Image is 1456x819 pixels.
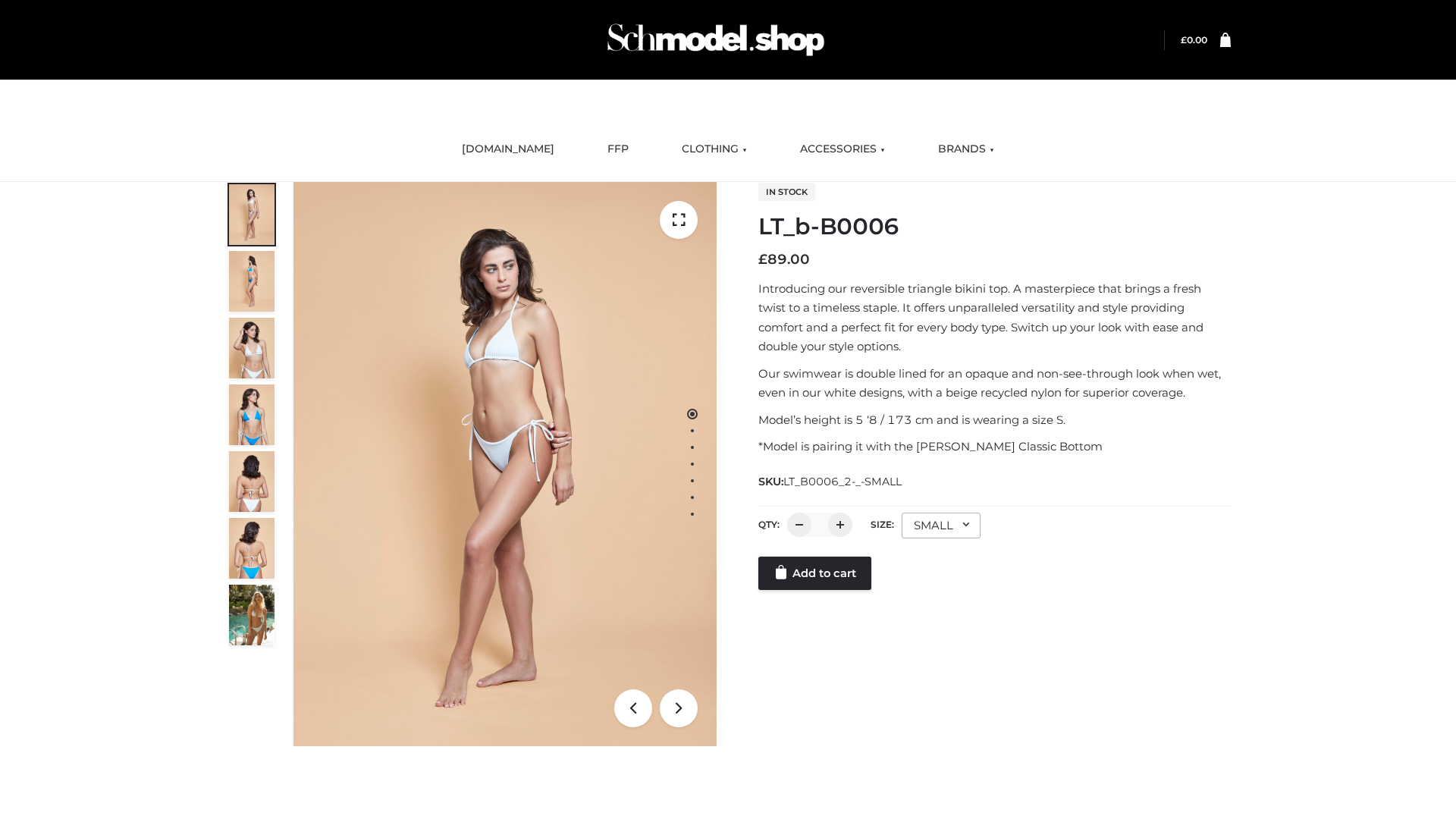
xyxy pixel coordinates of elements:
a: [DOMAIN_NAME] [450,133,566,166]
a: BRANDS [927,133,1006,166]
a: Add to cart [758,557,871,590]
span: £ [1181,34,1187,45]
img: ArielClassicBikiniTop_CloudNine_AzureSky_OW114ECO_3-scaled.jpg [229,318,275,378]
a: CLOTHING [670,133,758,166]
span: £ [758,251,767,268]
div: SMALL [902,513,981,538]
p: Model’s height is 5 ‘8 / 173 cm and is wearing a size S. [758,410,1231,430]
img: ArielClassicBikiniTop_CloudNine_AzureSky_OW114ECO_2-scaled.jpg [229,251,275,312]
span: SKU: [758,472,903,491]
label: QTY: [758,519,780,530]
p: Our swimwear is double lined for an opaque and non-see-through look when wet, even in our white d... [758,364,1231,403]
p: Introducing our reversible triangle bikini top. A masterpiece that brings a fresh twist to a time... [758,279,1231,356]
a: £0.00 [1181,34,1207,45]
a: ACCESSORIES [789,133,896,166]
img: ArielClassicBikiniTop_CloudNine_AzureSky_OW114ECO_8-scaled.jpg [229,518,275,579]
p: *Model is pairing it with the [PERSON_NAME] Classic Bottom [758,437,1231,457]
img: ArielClassicBikiniTop_CloudNine_AzureSky_OW114ECO_1-scaled.jpg [229,184,275,245]
h1: LT_b-B0006 [758,213,1231,240]
img: ArielClassicBikiniTop_CloudNine_AzureSky_OW114ECO_1 [293,182,717,746]
img: ArielClassicBikiniTop_CloudNine_AzureSky_OW114ECO_7-scaled.jpg [229,451,275,512]
img: Arieltop_CloudNine_AzureSky2.jpg [229,585,275,645]
img: ArielClassicBikiniTop_CloudNine_AzureSky_OW114ECO_4-scaled.jpg [229,384,275,445]
span: In stock [758,183,815,201]
label: Size: [871,519,894,530]
bdi: 89.00 [758,251,810,268]
bdi: 0.00 [1181,34,1207,45]
img: Schmodel Admin 964 [602,10,830,70]
span: LT_B0006_2-_-SMALL [783,475,902,488]
a: FFP [596,133,640,166]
